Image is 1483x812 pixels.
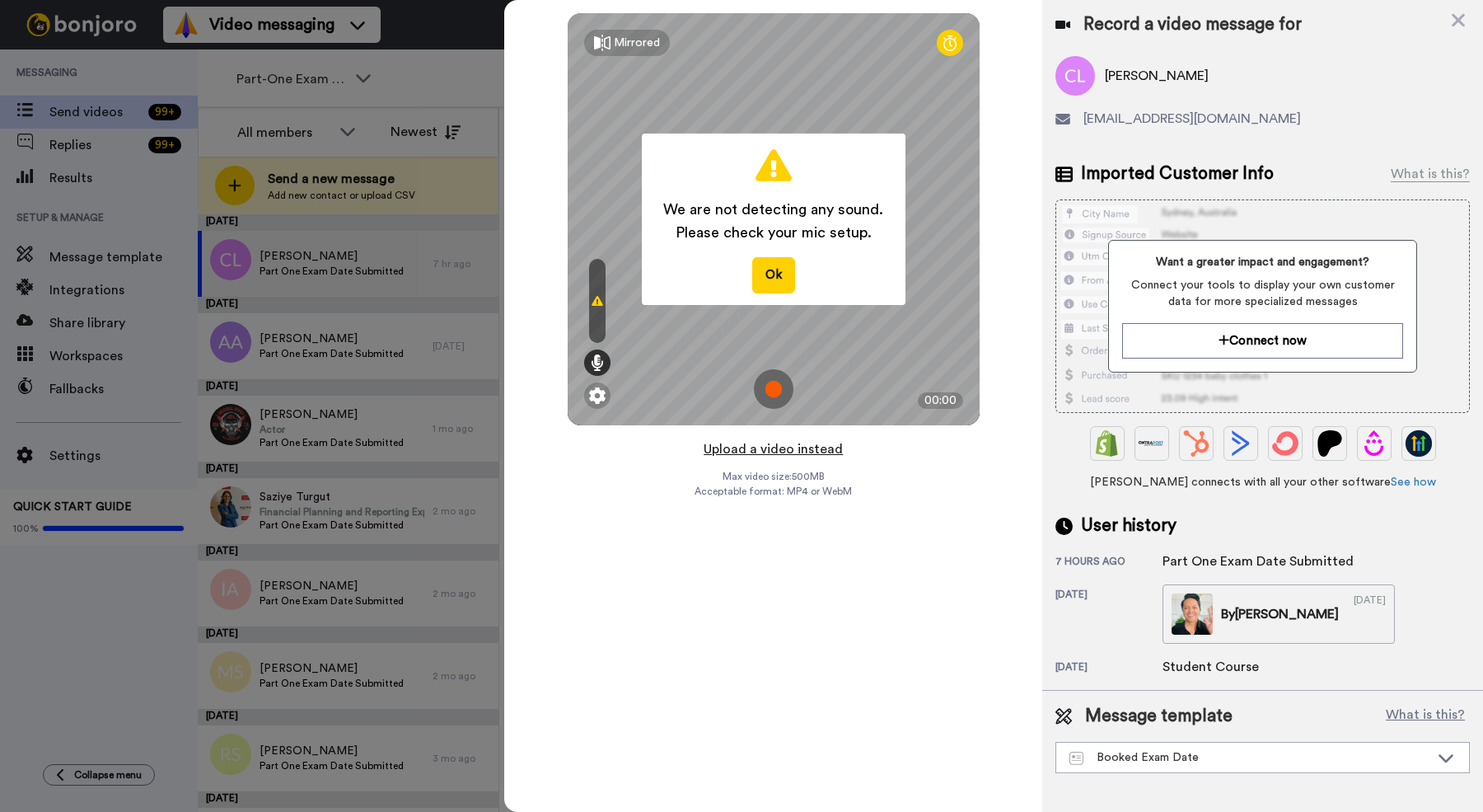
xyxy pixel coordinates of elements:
[1055,474,1470,490] span: [PERSON_NAME] connects with all your other software
[699,439,848,460] button: Upload a video instead
[1122,323,1403,359] button: Connect now
[1055,660,1163,677] div: [DATE]
[754,369,793,409] img: ic_record_start.svg
[1317,430,1343,457] img: Patreon
[1172,594,1213,635] img: e072599e-02f5-4060-8b9c-f9e0c9594c10-thumb.jpg
[1361,430,1387,457] img: Drip
[1069,752,1083,765] img: Message-temps.svg
[1228,430,1254,457] img: ActiveCampaign
[1085,704,1233,729] span: Message template
[1055,588,1163,644] div: [DATE]
[1391,164,1470,184] div: What is this?
[1354,594,1386,635] div: [DATE]
[1221,604,1339,624] div: By [PERSON_NAME]
[1272,430,1298,457] img: ConvertKit
[723,470,825,483] span: Max video size: 500 MB
[1406,430,1432,457] img: GoHighLevel
[1094,430,1120,457] img: Shopify
[695,485,852,498] span: Acceptable format: MP4 or WebM
[1122,277,1403,310] span: Connect your tools to display your own customer data for more specialized messages
[1122,254,1403,270] span: Want a greater impact and engagement?
[1081,514,1177,538] span: User history
[1139,430,1165,457] img: Ontraport
[663,221,883,244] span: Please check your mic setup.
[1055,555,1163,571] div: 7 hours ago
[1391,476,1436,488] a: See how
[1163,552,1354,571] div: Part One Exam Date Submitted
[1163,657,1259,677] div: Student Course
[1163,584,1395,644] a: By[PERSON_NAME][DATE]
[663,198,883,221] span: We are not detecting any sound.
[1381,704,1470,729] button: What is this?
[918,392,963,409] div: 00:00
[1081,162,1274,186] span: Imported Customer Info
[1183,430,1209,457] img: Hubspot
[752,257,795,293] button: Ok
[1069,749,1429,766] div: Booked Exam Date
[1083,109,1301,129] span: [EMAIL_ADDRESS][DOMAIN_NAME]
[589,387,606,404] img: ic_gear.svg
